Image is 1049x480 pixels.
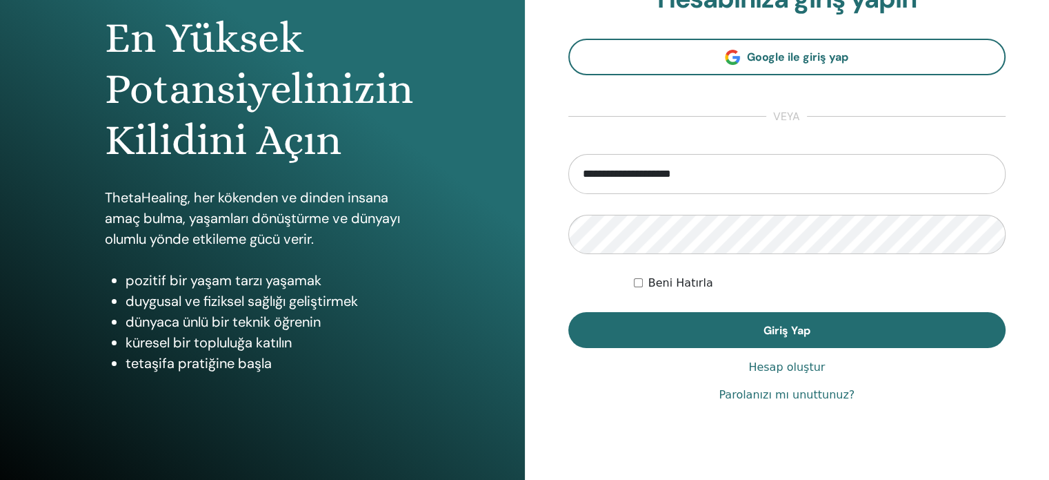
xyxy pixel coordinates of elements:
[568,312,1006,348] button: Giriş Yap
[568,39,1006,75] a: Google ile giriş yap
[719,387,855,403] a: Parolanızı mı unuttunuz?
[105,187,420,249] p: ThetaHealing, her kökenden ve dinden insana amaç bulma, yaşamları dönüştürme ve dünyayı olumlu yö...
[748,359,825,376] a: Hesap oluştur
[634,275,1006,291] div: Keep me authenticated indefinitely or until I manually logout
[126,270,420,291] li: pozitif bir yaşam tarzı yaşamak
[126,291,420,311] li: duygusal ve fiziksel sağlığı geliştirmek
[648,275,713,291] label: Beni Hatırla
[766,108,807,125] span: veya
[126,353,420,374] li: tetaşifa pratiğine başla
[126,311,420,332] li: dünyaca ünlü bir teknik öğrenin
[105,12,420,166] h1: En Yüksek Potansiyelinizin Kilidini Açın
[763,323,810,338] span: Giriş Yap
[126,332,420,353] li: küresel bir topluluğa katılın
[747,50,848,64] span: Google ile giriş yap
